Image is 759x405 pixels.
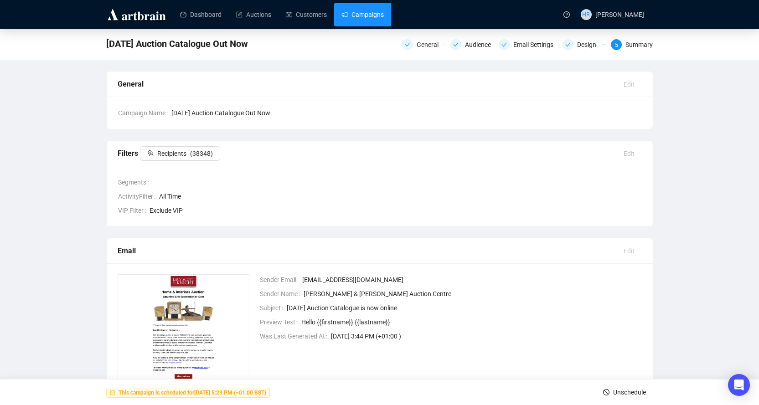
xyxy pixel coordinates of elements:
div: Design [577,39,602,50]
span: check [501,42,507,47]
span: Recipients [157,149,186,159]
span: [DATE] Auction Catalogue Out Now [171,108,642,118]
a: Campaigns [341,3,384,26]
button: Edit [616,244,642,258]
span: All Time [159,191,642,201]
span: [EMAIL_ADDRESS][DOMAIN_NAME] [302,275,642,285]
span: Was Last Generated At [260,331,331,341]
span: question-circle [563,11,570,18]
span: Saturday's Auction Catalogue Out Now [106,36,248,51]
div: General [417,39,444,50]
span: Exclude VIP [150,205,642,215]
a: Auctions [236,3,271,26]
strong: This campaign is scheduled for [DATE] 5:29 PM (+01:00 BST) [119,390,266,396]
span: VIP Filter [118,205,150,215]
div: 5Summary [611,39,653,50]
span: [DATE] Auction Catalogue is now online [287,303,642,313]
span: [PERSON_NAME] & [PERSON_NAME] Auction Centre [304,289,642,299]
span: Segments [118,177,152,187]
div: General [402,39,445,50]
span: check [405,42,410,47]
span: Campaign Name [118,108,171,118]
a: Dashboard [180,3,222,26]
span: HR [582,10,590,19]
span: [DATE] 3:44 PM (+01:00 ) [331,331,642,341]
button: Edit [616,146,642,161]
div: Design [563,39,605,50]
button: Unschedule [596,385,653,400]
div: Email Settings [499,39,557,50]
div: General [118,78,616,90]
span: ActivityFilter [118,191,159,201]
span: Filters [118,149,220,158]
span: [PERSON_NAME] [595,11,644,18]
button: Edit [616,77,642,92]
span: 5 [615,42,618,48]
button: Recipients(38348) [140,146,220,161]
span: Preview Text [260,317,301,327]
div: Audience [450,39,493,50]
span: stop [603,389,609,395]
span: Sender Name [260,289,304,299]
span: Unschedule [613,379,646,405]
a: Customers [286,3,327,26]
span: Hello {{firstname}} {{lastname}} [301,317,642,327]
div: Summary [625,39,653,50]
span: team [147,150,154,156]
span: calendar [110,390,115,395]
span: Subject [260,303,287,313]
span: ( 38348 ) [190,149,213,159]
div: Email Settings [513,39,559,50]
span: check [565,42,571,47]
span: Sender Email [260,275,302,285]
div: Email [118,245,616,256]
img: logo [106,7,167,22]
span: check [453,42,459,47]
div: Open Intercom Messenger [728,374,750,396]
div: Audience [465,39,496,50]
